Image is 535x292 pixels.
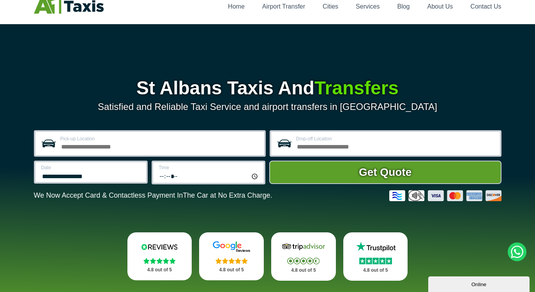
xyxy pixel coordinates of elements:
[136,241,183,253] img: Reviews.io
[127,232,192,280] a: Reviews.io Stars 4.8 out of 5
[314,78,399,98] span: Transfers
[199,232,264,280] a: Google Stars 4.8 out of 5
[262,3,305,10] a: Airport Transfer
[352,241,399,253] img: Trustpilot
[41,165,141,170] label: Date
[208,241,255,253] img: Google
[397,3,410,10] a: Blog
[280,265,327,275] p: 4.8 out of 5
[271,232,336,281] a: Tripadvisor Stars 4.8 out of 5
[296,136,495,141] label: Drop-off Location
[356,3,380,10] a: Services
[228,3,245,10] a: Home
[208,265,255,275] p: 4.8 out of 5
[352,265,399,275] p: 4.8 out of 5
[323,3,338,10] a: Cities
[183,191,272,199] span: The Car at No Extra Charge.
[215,258,248,264] img: Stars
[159,165,259,170] label: Time
[143,258,176,264] img: Stars
[287,258,320,264] img: Stars
[136,265,184,275] p: 4.8 out of 5
[470,3,501,10] a: Contact Us
[34,79,501,97] h1: St Albans Taxis And
[34,101,501,112] p: Satisfied and Reliable Taxi Service and airport transfers in [GEOGRAPHIC_DATA]
[280,241,327,253] img: Tripadvisor
[269,161,501,184] button: Get Quote
[343,232,408,281] a: Trustpilot Stars 4.8 out of 5
[427,3,453,10] a: About Us
[428,275,531,292] iframe: chat widget
[60,136,260,141] label: Pick-up Location
[34,191,272,200] p: We Now Accept Card & Contactless Payment In
[389,190,501,201] img: Credit And Debit Cards
[359,258,392,264] img: Stars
